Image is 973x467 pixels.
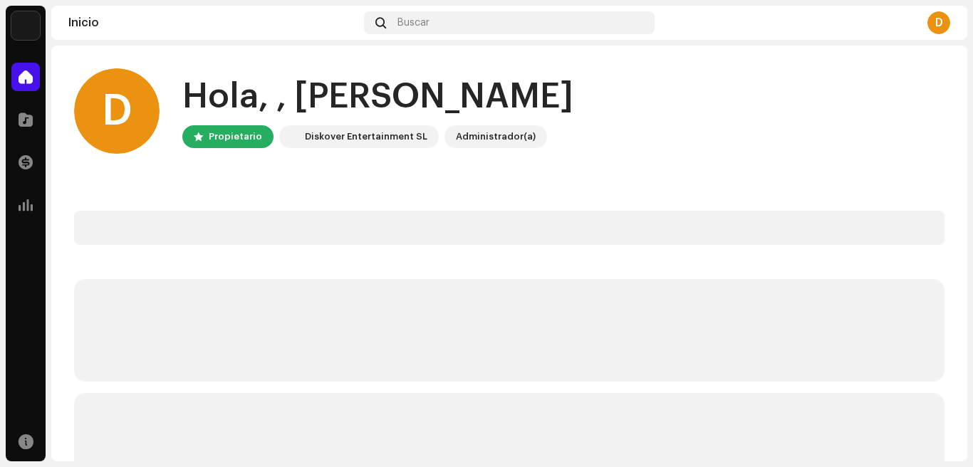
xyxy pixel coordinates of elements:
[74,68,160,154] div: D
[182,74,573,120] div: Hola, , [PERSON_NAME]
[11,11,40,40] img: 297a105e-aa6c-4183-9ff4-27133c00f2e2
[68,17,358,28] div: Inicio
[927,11,950,34] div: D
[209,128,262,145] div: Propietario
[282,128,299,145] img: 297a105e-aa6c-4183-9ff4-27133c00f2e2
[397,17,430,28] span: Buscar
[305,128,427,145] div: Diskover Entertainment SL
[456,128,536,145] div: Administrador(a)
